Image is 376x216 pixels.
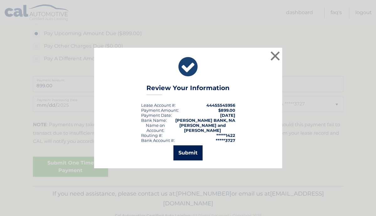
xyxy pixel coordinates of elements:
[141,113,172,118] div: :
[141,108,179,113] div: Payment Amount:
[141,123,170,133] div: Name on Account:
[141,113,171,118] span: Payment Date
[206,103,235,108] strong: 44455545956
[218,108,235,113] span: $899.00
[173,145,203,160] button: Submit
[141,133,162,138] div: Routing #:
[141,138,175,143] div: Bank Account #:
[175,118,235,123] strong: [PERSON_NAME] BANK, NA
[220,113,235,118] span: [DATE]
[146,84,230,95] h3: Review Your Information
[141,118,167,123] div: Bank Name:
[269,50,282,62] button: ×
[179,123,226,133] strong: [PERSON_NAME] and [PERSON_NAME]
[141,103,176,108] div: Lease Account #:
